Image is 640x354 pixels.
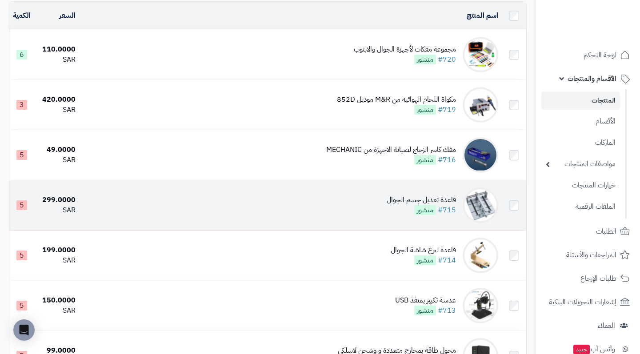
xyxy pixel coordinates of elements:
[463,87,498,123] img: مكواة اللحام الهوائية من M&R موديل 852D
[16,50,27,60] span: 6
[38,255,76,266] div: SAR
[438,54,456,65] a: #720
[16,251,27,260] span: 5
[414,155,436,165] span: منشور
[38,155,76,165] div: SAR
[395,295,456,306] div: عدسة تكبير بمنفذ USB
[541,112,620,131] a: الأقسام
[13,319,35,341] div: Open Intercom Messenger
[463,288,498,323] img: عدسة تكبير بمنفذ USB
[568,72,616,85] span: الأقسام والمنتجات
[38,245,76,255] div: 199.0000
[541,155,620,174] a: مواصفات المنتجات
[598,319,615,332] span: العملاء
[414,306,436,315] span: منشور
[59,10,76,21] a: السعر
[16,200,27,210] span: 5
[580,272,616,285] span: طلبات الإرجاع
[463,137,498,173] img: مفك كاسر الزجاج لصيانة الاجهزة من MECHANIC
[438,305,456,316] a: #713
[463,187,498,223] img: قاعدة تعديل جسم الجوال
[414,205,436,215] span: منشور
[16,100,27,110] span: 3
[541,91,620,110] a: المنتجات
[38,205,76,215] div: SAR
[38,44,76,55] div: 110.0000
[580,20,632,39] img: logo-2.png
[541,291,635,313] a: إشعارات التحويلات البنكية
[541,315,635,336] a: العملاء
[414,55,436,64] span: منشور
[387,195,456,205] div: قاعدة تعديل جسم الجوال
[326,145,456,155] div: مفك كاسر الزجاج لصيانة الاجهزة من MECHANIC
[391,245,456,255] div: قاعدة لنزع شاشة الجوال
[414,105,436,115] span: منشور
[463,37,498,72] img: مجموعة مفكات لأجهزة الجوال والابتوب
[541,268,635,289] a: طلبات الإرجاع
[16,150,27,160] span: 5
[38,145,76,155] div: 49.0000
[549,296,616,308] span: إشعارات التحويلات البنكية
[541,244,635,266] a: المراجعات والأسئلة
[438,205,456,215] a: #715
[38,295,76,306] div: 150.0000
[541,176,620,195] a: خيارات المنتجات
[584,49,616,61] span: لوحة التحكم
[541,133,620,152] a: الماركات
[414,255,436,265] span: منشور
[16,301,27,310] span: 5
[541,44,635,66] a: لوحة التحكم
[541,221,635,242] a: الطلبات
[337,95,456,105] div: مكواة اللحام الهوائية من M&R موديل 852D
[38,306,76,316] div: SAR
[438,104,456,115] a: #719
[596,225,616,238] span: الطلبات
[38,55,76,65] div: SAR
[38,105,76,115] div: SAR
[541,197,620,216] a: الملفات الرقمية
[463,238,498,273] img: قاعدة لنزع شاشة الجوال
[438,255,456,266] a: #714
[566,249,616,261] span: المراجعات والأسئلة
[13,10,31,21] a: الكمية
[438,155,456,165] a: #716
[38,95,76,105] div: 420.0000
[354,44,456,55] div: مجموعة مفكات لأجهزة الجوال والابتوب
[467,10,498,21] a: اسم المنتج
[38,195,76,205] div: 299.0000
